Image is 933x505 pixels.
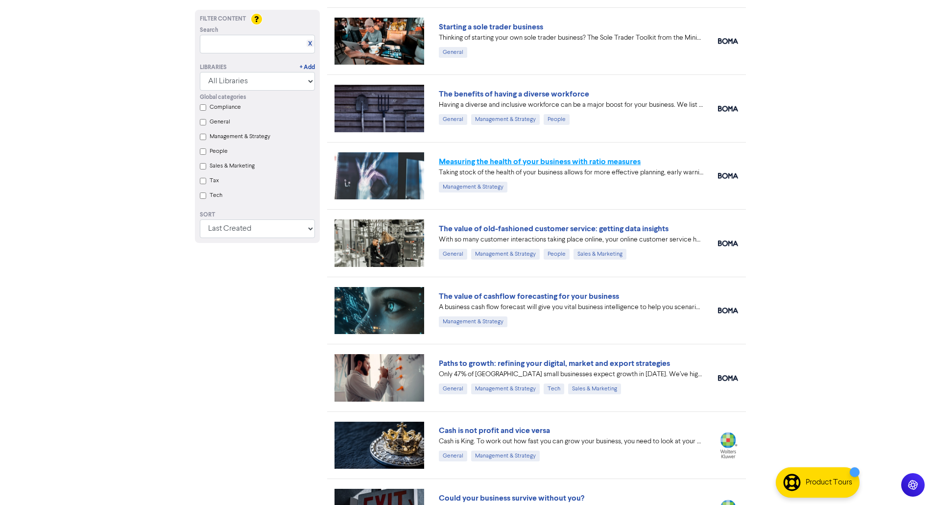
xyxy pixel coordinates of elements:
[439,22,543,32] a: Starting a sole trader business
[210,103,241,112] label: Compliance
[439,359,670,368] a: Paths to growth: refining your digital, market and export strategies
[439,291,619,301] a: The value of cashflow forecasting for your business
[210,147,228,156] label: People
[308,40,312,48] a: X
[718,173,738,179] img: boma_accounting
[439,47,467,58] div: General
[439,249,467,260] div: General
[210,132,270,141] label: Management & Strategy
[439,426,550,435] a: Cash is not profit and vice versa
[439,157,641,167] a: Measuring the health of your business with ratio measures
[200,93,315,102] div: Global categories
[439,89,589,99] a: The benefits of having a diverse workforce
[210,162,255,170] label: Sales & Marketing
[439,302,703,313] div: A business cash flow forecast will give you vital business intelligence to help you scenario-plan...
[718,38,738,44] img: boma
[439,100,703,110] div: Having a diverse and inclusive workforce can be a major boost for your business. We list four of ...
[439,182,507,192] div: Management & Strategy
[544,384,564,394] div: Tech
[718,308,738,313] img: boma_accounting
[439,224,669,234] a: The value of old-fashioned customer service: getting data insights
[210,118,230,126] label: General
[200,26,218,35] span: Search
[210,176,219,185] label: Tax
[439,33,703,43] div: Thinking of starting your own sole trader business? The Sole Trader Toolkit from the Ministry of ...
[300,63,315,72] a: + Add
[439,384,467,394] div: General
[718,432,738,458] img: wolterskluwer
[210,191,222,200] label: Tech
[439,493,584,503] a: Could your business survive without you?
[471,114,540,125] div: Management & Strategy
[471,384,540,394] div: Management & Strategy
[544,249,570,260] div: People
[544,114,570,125] div: People
[439,451,467,461] div: General
[718,375,738,381] img: boma
[471,249,540,260] div: Management & Strategy
[439,114,467,125] div: General
[200,15,315,24] div: Filter Content
[439,235,703,245] div: With so many customer interactions taking place online, your online customer service has to be fi...
[884,458,933,505] iframe: Chat Widget
[200,211,315,219] div: Sort
[718,106,738,112] img: boma
[471,451,540,461] div: Management & Strategy
[200,63,227,72] div: Libraries
[439,168,703,178] div: Taking stock of the health of your business allows for more effective planning, early warning abo...
[439,436,703,447] div: Cash is King. To work out how fast you can grow your business, you need to look at your projected...
[574,249,626,260] div: Sales & Marketing
[568,384,621,394] div: Sales & Marketing
[439,369,703,380] div: Only 47% of New Zealand small businesses expect growth in 2025. We’ve highlighted four key ways y...
[439,316,507,327] div: Management & Strategy
[718,240,738,246] img: boma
